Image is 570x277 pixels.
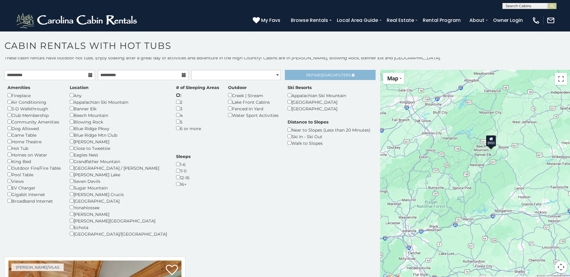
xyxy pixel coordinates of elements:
div: [PERSON_NAME] Lake [70,171,167,178]
div: 4 [176,112,219,118]
div: Eagles Nest [70,151,167,158]
div: Views [8,178,61,184]
span: Refine Filters [306,73,351,77]
div: Appalachian Ski Mountain [288,92,346,99]
label: Outdoor [228,85,247,91]
div: 2 [176,99,219,105]
div: Yonahlossee [70,204,167,211]
div: Fenced-In Yard [228,105,279,112]
div: Blue Ridge Mtn Club [70,132,167,138]
a: About [466,15,487,25]
a: Rental Program [420,15,464,25]
label: Location [70,85,89,91]
div: [GEOGRAPHIC_DATA]/[GEOGRAPHIC_DATA] [70,231,167,237]
div: Blowing Rock [70,118,167,125]
div: Beech Mountain [70,112,167,118]
div: 3-D Walkthrough [8,105,61,112]
div: [PERSON_NAME][GEOGRAPHIC_DATA] [70,217,167,224]
div: [PERSON_NAME] Crucis [70,191,167,198]
label: Distance to Slopes [288,119,328,125]
label: Sleeps [176,153,191,159]
a: Browse Rentals [288,15,331,25]
div: Fireplace [8,92,61,99]
button: Map camera controls [555,261,567,273]
div: Walk to Slopes [288,140,370,146]
div: [GEOGRAPHIC_DATA] / [PERSON_NAME] [70,165,167,171]
div: 12-16 [176,174,191,181]
div: Sugar Mountain [70,184,167,191]
div: Banner Elk [70,105,167,112]
div: [GEOGRAPHIC_DATA] [288,99,346,105]
a: Real Estate [384,15,417,25]
div: Creek | Stream [228,92,279,99]
div: Near to Slopes (Less than 20 Minutes) [288,127,370,133]
div: Lake Front Cabins [228,99,279,105]
a: My Favs [253,16,282,24]
div: Outdoor Fire/Fire Table [8,165,61,171]
div: [GEOGRAPHIC_DATA] [70,198,167,204]
div: Gigabit Internet [8,191,61,198]
a: Owner Login [490,15,526,25]
div: 7-11 [176,168,191,174]
div: Pool Table [8,171,61,178]
div: Hot Tub [8,145,61,151]
div: Water Sport Activities [228,112,279,118]
div: [PERSON_NAME] [70,211,167,217]
div: 5 [176,118,219,125]
a: Add to favorites [166,264,178,277]
label: Ski Resorts [288,85,312,91]
div: 16+ [176,181,191,187]
div: 3 [176,105,219,112]
div: 1 [176,92,219,99]
img: mail-regular-white.png [547,16,555,25]
span: Map [387,75,398,82]
div: Game Table [8,132,61,138]
div: Blue Ridge Pkwy [70,125,167,132]
div: [PERSON_NAME] [70,138,167,145]
div: 1-6 [176,161,191,168]
a: [PERSON_NAME]/Vilas [11,264,64,271]
img: phone-regular-white.png [532,16,540,25]
div: Grandfather Mountain [70,158,167,165]
div: Close to Tweetsie [70,145,167,151]
div: [GEOGRAPHIC_DATA] [288,105,346,112]
span: Search [320,73,336,77]
div: Appalachian Ski Mountain [70,99,167,105]
label: Amenities [8,85,30,91]
div: EV Charger [8,184,61,191]
div: Community Amenities [8,118,61,125]
div: Ski In - Ski Out [288,133,370,140]
div: Air Conditioning [8,99,61,105]
div: 6 or more [176,125,219,132]
a: Local Area Guide [334,15,381,25]
div: Any [70,92,167,99]
button: Toggle fullscreen view [555,73,567,85]
div: Echota [70,224,167,231]
button: Change map style [383,73,404,84]
div: King Bed [8,158,61,165]
div: Home Theatre [8,138,61,145]
img: White-1-2.png [15,11,140,29]
div: Seven Devils [70,178,167,184]
a: RefineSearchFilters [285,70,375,80]
div: Dog Allowed [8,125,61,132]
div: Broadband Internet [8,198,61,204]
div: $953 [486,135,496,147]
div: Club Membership [8,112,61,118]
label: # of Sleeping Areas [176,85,219,91]
span: My Favs [261,16,280,24]
div: Homes on Water [8,151,61,158]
